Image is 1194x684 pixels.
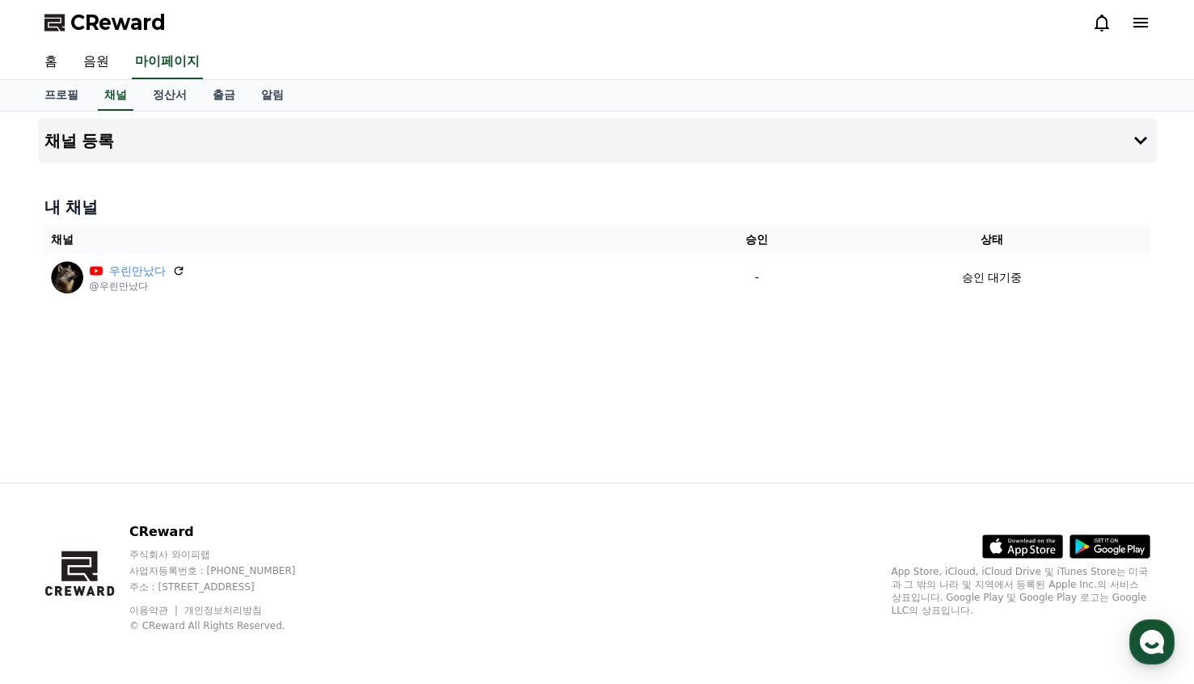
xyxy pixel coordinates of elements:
p: App Store, iCloud, iCloud Drive 및 iTunes Store는 미국과 그 밖의 나라 및 지역에서 등록된 Apple Inc.의 서비스 상표입니다. Goo... [892,565,1150,617]
a: 개인정보처리방침 [184,605,262,616]
p: @우린만났다 [90,280,185,293]
a: 마이페이지 [132,45,203,79]
button: 채널 등록 [38,118,1157,163]
p: 승인 대기중 [962,269,1022,286]
a: 음원 [70,45,122,79]
a: 알림 [248,80,297,111]
p: 주소 : [STREET_ADDRESS] [129,581,327,593]
a: 우린만났다 [109,263,166,280]
p: CReward [129,522,327,542]
span: CReward [70,10,166,36]
th: 승인 [680,225,833,255]
h4: 내 채널 [44,196,1150,218]
p: 사업자등록번호 : [PHONE_NUMBER] [129,564,327,577]
a: CReward [44,10,166,36]
a: 프로필 [32,80,91,111]
p: © CReward All Rights Reserved. [129,619,327,632]
a: 채널 [98,80,133,111]
h4: 채널 등록 [44,132,115,150]
p: 주식회사 와이피랩 [129,548,327,561]
p: - [686,269,827,286]
a: 정산서 [140,80,200,111]
th: 채널 [44,225,681,255]
a: 출금 [200,80,248,111]
img: 우린만났다 [51,261,83,293]
a: 홈 [32,45,70,79]
th: 상태 [833,225,1150,255]
a: 이용약관 [129,605,180,616]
